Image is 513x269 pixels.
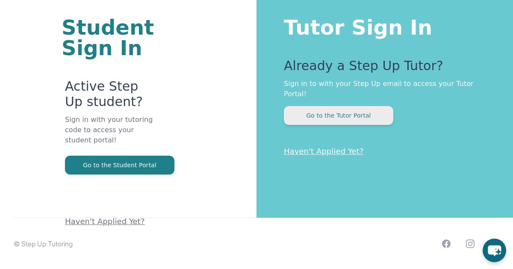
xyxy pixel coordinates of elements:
a: Go to the Tutor Portal [284,111,393,119]
a: Haven't Applied Yet? [284,147,364,156]
a: Go to the Student Portal [65,161,174,169]
p: © Step Up Tutoring [14,239,73,249]
p: Active Step Up student? [65,79,154,115]
h1: Student Sign In [62,17,154,58]
p: Sign in to with your Step Up email to access your Tutor Portal! [284,79,479,99]
h1: Tutor Sign In [284,14,479,38]
button: chat-button [483,239,506,262]
button: Go to the Tutor Portal [284,106,393,125]
p: Already a Step Up Tutor? [284,58,479,79]
a: Haven't Applied Yet? [65,217,145,226]
button: Go to the Student Portal [65,156,174,174]
p: Sign in with your tutoring code to access your student portal! [65,115,154,156]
